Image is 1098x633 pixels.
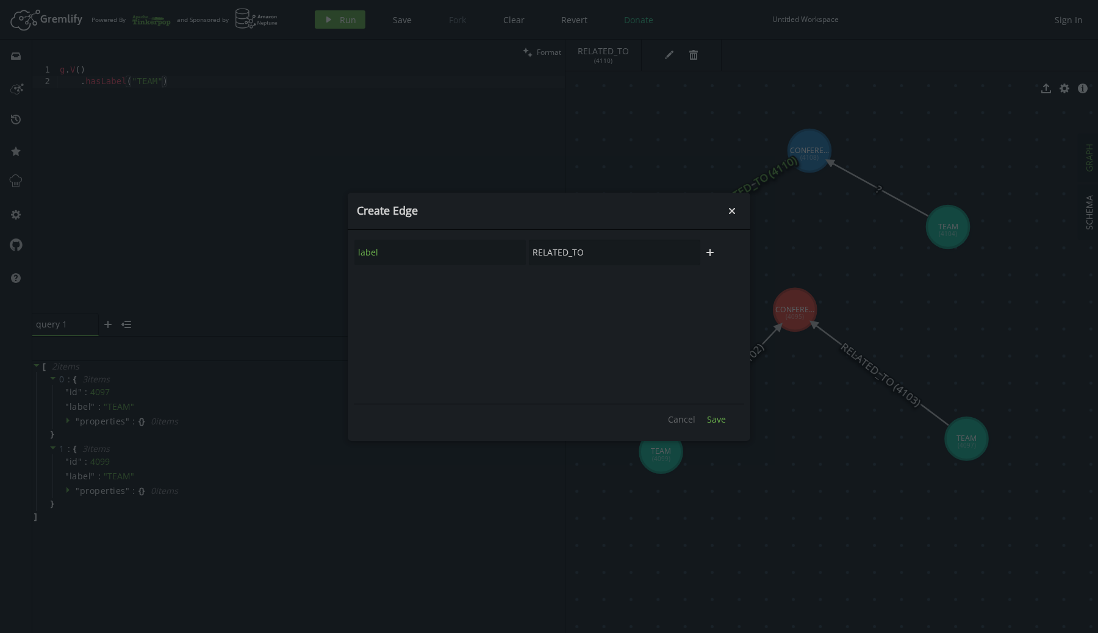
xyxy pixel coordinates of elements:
[723,202,741,220] button: Close
[701,410,732,429] button: Save
[707,413,726,425] span: Save
[357,204,723,218] h4: Create Edge
[668,413,695,425] span: Cancel
[529,240,700,265] input: Property Value
[662,410,701,429] button: Cancel
[354,240,526,265] input: Property Name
